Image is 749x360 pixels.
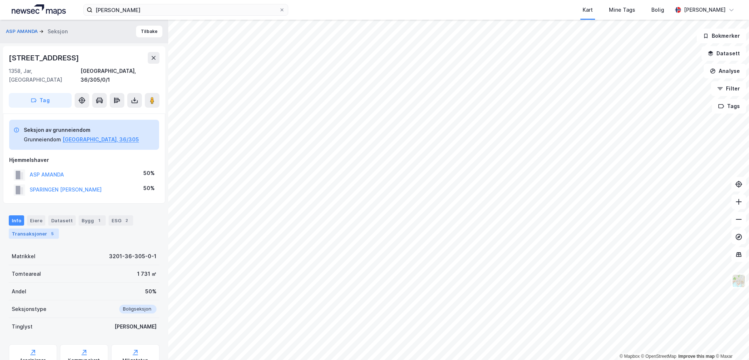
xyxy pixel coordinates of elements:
[712,99,746,114] button: Tags
[143,184,155,193] div: 50%
[9,229,59,239] div: Transaksjoner
[24,126,139,134] div: Seksjon av grunneiendom
[143,169,155,178] div: 50%
[27,215,45,226] div: Eiere
[6,28,39,35] button: ASP AMANDA
[641,354,677,359] a: OpenStreetMap
[79,215,106,226] div: Bygg
[80,67,159,84] div: [GEOGRAPHIC_DATA], 36/305/0/1
[49,230,56,237] div: 5
[684,5,726,14] div: [PERSON_NAME]
[712,325,749,360] iframe: Chat Widget
[9,52,80,64] div: [STREET_ADDRESS]
[9,156,159,164] div: Hjemmelshaver
[12,252,35,261] div: Matrikkel
[678,354,715,359] a: Improve this map
[704,64,746,78] button: Analyse
[609,5,635,14] div: Mine Tags
[123,217,130,224] div: 2
[48,215,76,226] div: Datasett
[732,274,746,288] img: Z
[12,270,41,278] div: Tomteareal
[24,135,61,144] div: Grunneiendom
[12,305,46,313] div: Seksjonstype
[95,217,103,224] div: 1
[145,287,157,296] div: 50%
[711,81,746,96] button: Filter
[114,322,157,331] div: [PERSON_NAME]
[109,252,157,261] div: 3201-36-305-0-1
[9,67,80,84] div: 1358, Jar, [GEOGRAPHIC_DATA]
[109,215,133,226] div: ESG
[9,215,24,226] div: Info
[583,5,593,14] div: Kart
[12,4,66,15] img: logo.a4113a55bc3d86da70a041830d287a7e.svg
[63,135,139,144] button: [GEOGRAPHIC_DATA], 36/305
[12,322,33,331] div: Tinglyst
[620,354,640,359] a: Mapbox
[9,93,72,108] button: Tag
[137,270,157,278] div: 1 731 ㎡
[701,46,746,61] button: Datasett
[136,26,162,37] button: Tilbake
[651,5,664,14] div: Bolig
[48,27,68,36] div: Seksjon
[697,29,746,43] button: Bokmerker
[12,287,26,296] div: Andel
[93,4,279,15] input: Søk på adresse, matrikkel, gårdeiere, leietakere eller personer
